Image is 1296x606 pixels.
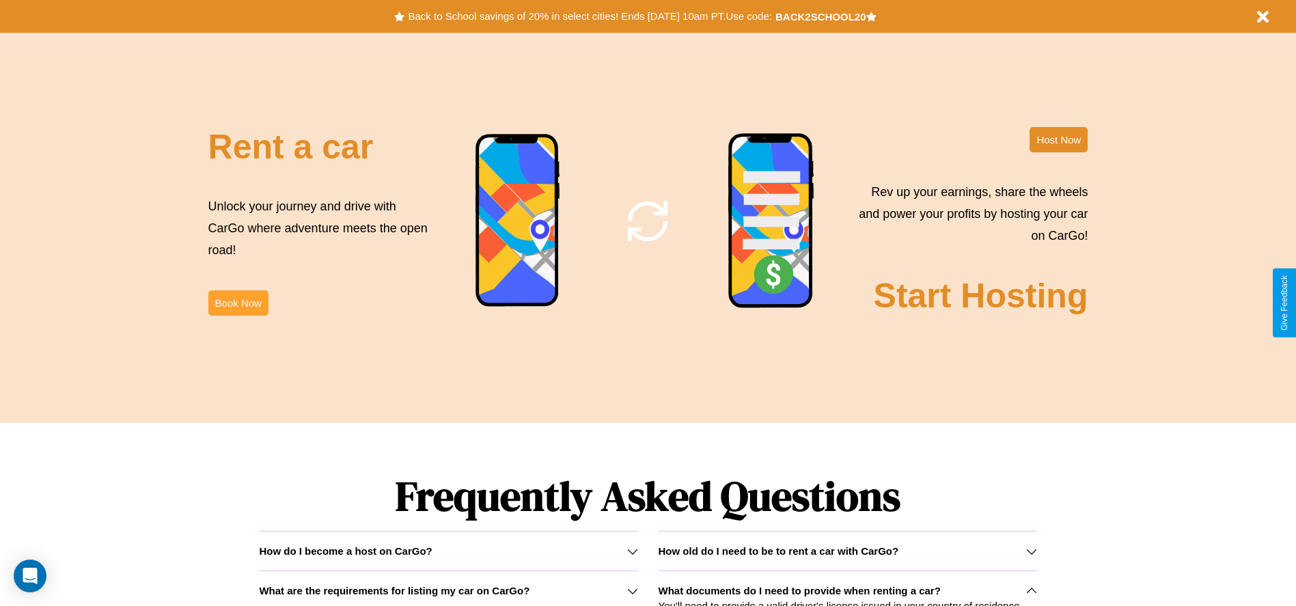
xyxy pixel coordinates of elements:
[404,7,775,26] button: Back to School savings of 20% in select cities! Ends [DATE] 10am PT.Use code:
[1280,275,1289,331] div: Give Feedback
[659,545,899,557] h3: How old do I need to be to rent a car with CarGo?
[14,560,46,592] div: Open Intercom Messenger
[208,290,268,316] button: Book Now
[775,11,866,23] b: BACK2SCHOOL20
[728,133,815,310] img: phone
[1030,127,1088,152] button: Host Now
[259,461,1036,531] h1: Frequently Asked Questions
[259,545,432,557] h3: How do I become a host on CarGo?
[208,195,432,262] p: Unlock your journey and drive with CarGo where adventure meets the open road!
[874,276,1088,316] h2: Start Hosting
[659,585,941,596] h3: What documents do I need to provide when renting a car?
[208,127,374,167] h2: Rent a car
[475,133,561,309] img: phone
[259,585,529,596] h3: What are the requirements for listing my car on CarGo?
[851,181,1088,247] p: Rev up your earnings, share the wheels and power your profits by hosting your car on CarGo!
